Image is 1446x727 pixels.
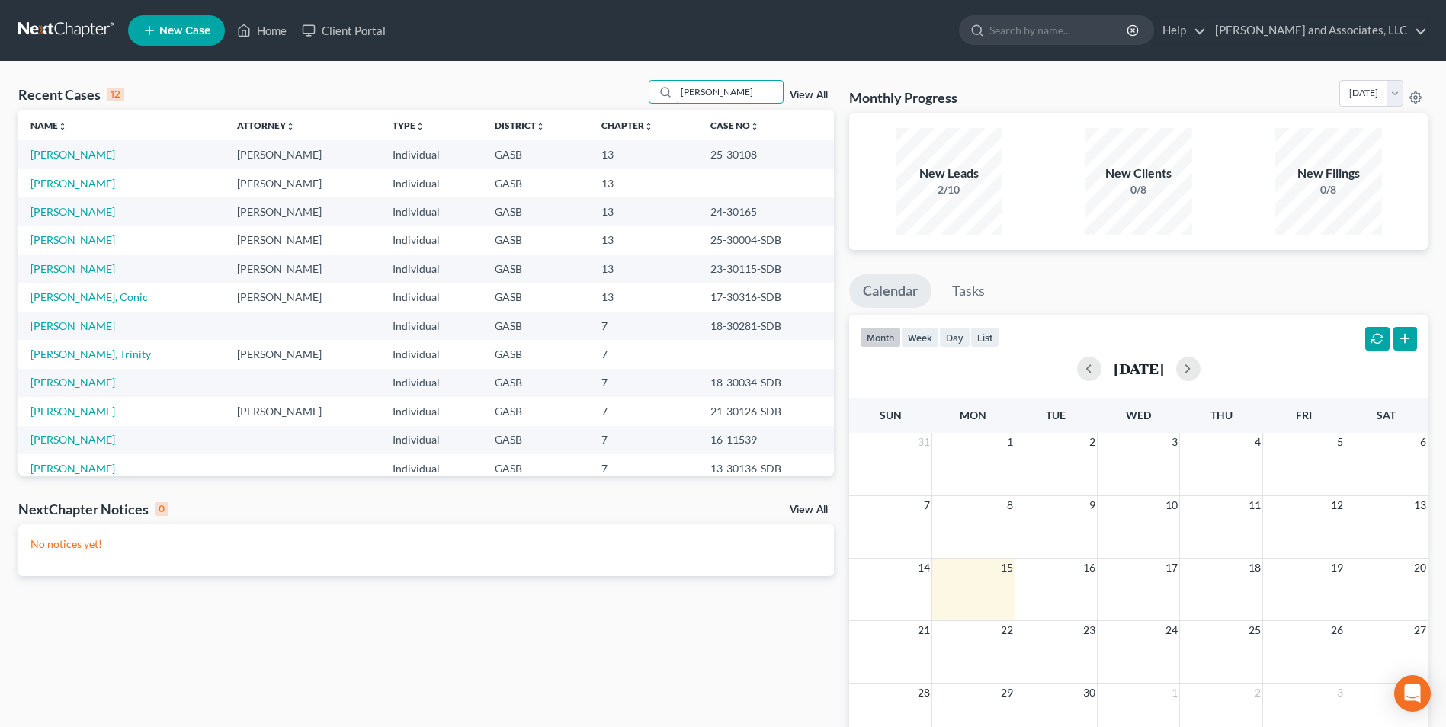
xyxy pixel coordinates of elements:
td: GASB [483,169,589,197]
span: New Case [159,25,210,37]
a: [PERSON_NAME] [30,405,115,418]
td: GASB [483,197,589,226]
a: Home [229,17,294,44]
i: unfold_more [750,122,759,131]
td: [PERSON_NAME] [225,197,380,226]
span: 26 [1329,621,1345,639]
span: 20 [1412,559,1428,577]
span: 5 [1335,433,1345,451]
a: Tasks [938,274,999,308]
a: [PERSON_NAME] [30,319,115,332]
td: Individual [380,454,483,482]
i: unfold_more [644,122,653,131]
td: Individual [380,169,483,197]
td: GASB [483,340,589,368]
i: unfold_more [415,122,425,131]
td: 25-30108 [698,140,834,168]
div: Open Intercom Messenger [1394,675,1431,712]
a: Calendar [849,274,931,308]
td: Individual [380,140,483,168]
td: 7 [589,312,698,340]
div: 0 [155,502,168,516]
td: GASB [483,397,589,425]
td: GASB [483,283,589,311]
input: Search by name... [989,16,1129,44]
span: Wed [1126,408,1151,421]
span: 15 [999,559,1015,577]
td: 21-30126-SDB [698,397,834,425]
span: 6 [1419,433,1428,451]
span: 1 [1170,684,1179,702]
a: Attorneyunfold_more [237,120,295,131]
span: 23 [1082,621,1097,639]
td: 13 [589,255,698,283]
a: Client Portal [294,17,393,44]
p: No notices yet! [30,536,822,552]
td: Individual [380,340,483,368]
div: New Filings [1275,165,1382,182]
span: 24 [1164,621,1179,639]
span: 4 [1253,433,1262,451]
button: day [939,327,970,347]
td: 7 [589,454,698,482]
td: 13 [589,226,698,255]
span: 2 [1253,684,1262,702]
td: 7 [589,426,698,454]
td: [PERSON_NAME] [225,255,380,283]
td: 16-11539 [698,426,834,454]
span: 13 [1412,496,1428,514]
span: 17 [1164,559,1179,577]
td: 13 [589,283,698,311]
input: Search by name... [676,81,783,103]
td: Individual [380,369,483,397]
a: View All [790,504,828,515]
span: 25 [1247,621,1262,639]
span: 3 [1335,684,1345,702]
a: View All [790,90,828,101]
td: [PERSON_NAME] [225,169,380,197]
a: Districtunfold_more [495,120,545,131]
span: 9 [1088,496,1097,514]
td: GASB [483,454,589,482]
td: GASB [483,255,589,283]
td: 17-30316-SDB [698,283,834,311]
td: GASB [483,312,589,340]
td: 23-30115-SDB [698,255,834,283]
span: 2 [1088,433,1097,451]
td: 7 [589,397,698,425]
td: Individual [380,426,483,454]
div: 0/8 [1275,182,1382,197]
a: [PERSON_NAME], Trinity [30,347,151,360]
td: [PERSON_NAME] [225,140,380,168]
div: 0/8 [1085,182,1192,197]
td: 7 [589,340,698,368]
span: 8 [1005,496,1015,514]
span: 3 [1170,433,1179,451]
span: Sun [880,408,902,421]
a: Typeunfold_more [393,120,425,131]
h3: Monthly Progress [849,88,957,107]
a: Help [1155,17,1206,44]
td: 24-30165 [698,197,834,226]
td: GASB [483,426,589,454]
a: [PERSON_NAME], Conic [30,290,148,303]
span: 29 [999,684,1015,702]
td: [PERSON_NAME] [225,226,380,255]
a: [PERSON_NAME] [30,177,115,190]
td: Individual [380,283,483,311]
span: 22 [999,621,1015,639]
td: 7 [589,369,698,397]
span: 1 [1005,433,1015,451]
div: New Leads [896,165,1002,182]
a: [PERSON_NAME] [30,433,115,446]
span: Sat [1377,408,1396,421]
td: 13 [589,169,698,197]
td: Individual [380,226,483,255]
span: 10 [1164,496,1179,514]
a: [PERSON_NAME] [30,262,115,275]
h2: [DATE] [1114,360,1164,376]
td: GASB [483,369,589,397]
td: 18-30034-SDB [698,369,834,397]
div: 12 [107,88,124,101]
td: [PERSON_NAME] [225,397,380,425]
